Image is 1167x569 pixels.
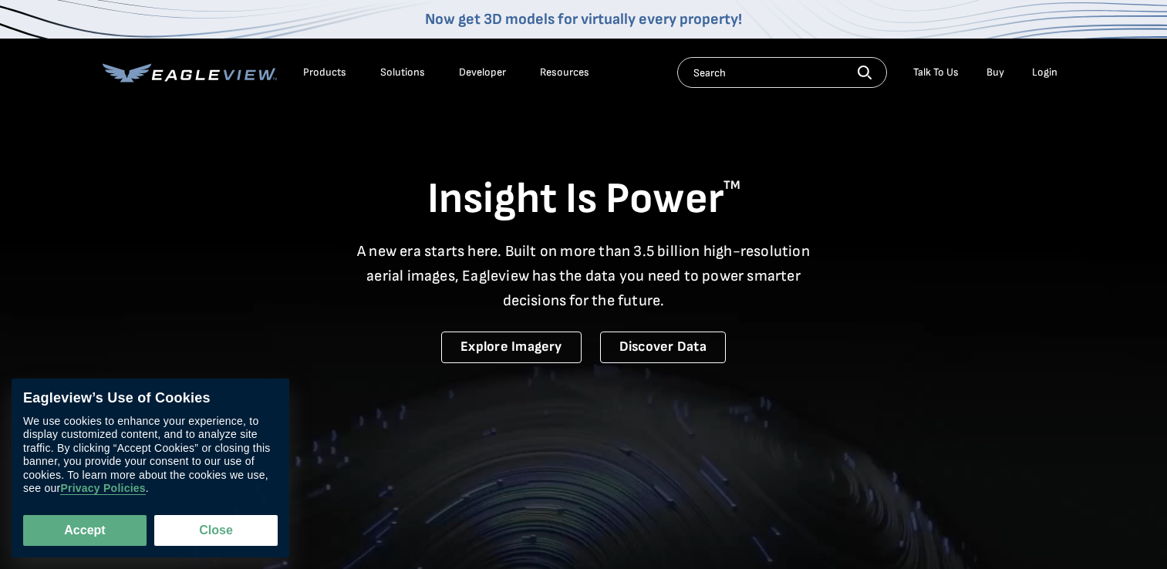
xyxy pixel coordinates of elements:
[425,10,742,29] a: Now get 3D models for virtually every property!
[348,239,820,313] p: A new era starts here. Built on more than 3.5 billion high-resolution aerial images, Eagleview ha...
[459,66,506,79] a: Developer
[1032,66,1057,79] div: Login
[677,57,887,88] input: Search
[600,332,726,363] a: Discover Data
[23,390,278,407] div: Eagleview’s Use of Cookies
[723,178,740,193] sup: TM
[60,483,145,496] a: Privacy Policies
[987,66,1004,79] a: Buy
[154,515,278,546] button: Close
[103,173,1065,227] h1: Insight Is Power
[380,66,425,79] div: Solutions
[540,66,589,79] div: Resources
[23,415,278,496] div: We use cookies to enhance your experience, to display customized content, and to analyze site tra...
[913,66,959,79] div: Talk To Us
[303,66,346,79] div: Products
[23,515,147,546] button: Accept
[441,332,582,363] a: Explore Imagery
